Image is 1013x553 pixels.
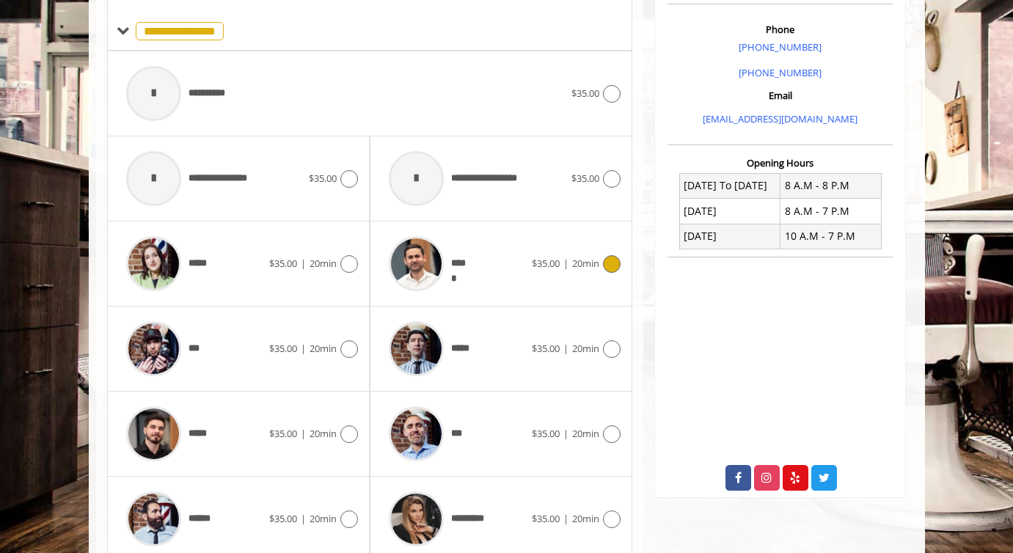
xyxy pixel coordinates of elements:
span: 20min [310,512,337,525]
h3: Email [671,90,889,100]
span: $35.00 [269,342,297,355]
a: [PHONE_NUMBER] [739,66,822,79]
span: | [563,512,568,525]
span: 20min [572,427,599,440]
td: [DATE] To [DATE] [679,173,780,198]
span: $35.00 [532,427,560,440]
span: | [301,427,306,440]
span: | [301,342,306,355]
span: | [301,512,306,525]
span: 20min [572,257,599,270]
span: 20min [310,427,337,440]
span: $35.00 [269,427,297,440]
td: 8 A.M - 8 P.M [780,173,882,198]
span: | [563,342,568,355]
td: [DATE] [679,224,780,249]
span: $35.00 [532,342,560,355]
span: | [563,257,568,270]
span: $35.00 [571,172,599,185]
h3: Phone [671,24,889,34]
span: 20min [572,342,599,355]
span: $35.00 [532,512,560,525]
span: $35.00 [269,257,297,270]
td: 10 A.M - 7 P.M [780,224,882,249]
span: | [563,427,568,440]
span: 20min [572,512,599,525]
span: 20min [310,257,337,270]
a: [PHONE_NUMBER] [739,40,822,54]
span: 20min [310,342,337,355]
span: $35.00 [309,172,337,185]
span: | [301,257,306,270]
td: 8 A.M - 7 P.M [780,199,882,224]
span: $35.00 [532,257,560,270]
span: $35.00 [571,87,599,100]
td: [DATE] [679,199,780,224]
h3: Opening Hours [668,158,893,168]
span: $35.00 [269,512,297,525]
a: [EMAIL_ADDRESS][DOMAIN_NAME] [703,112,857,125]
